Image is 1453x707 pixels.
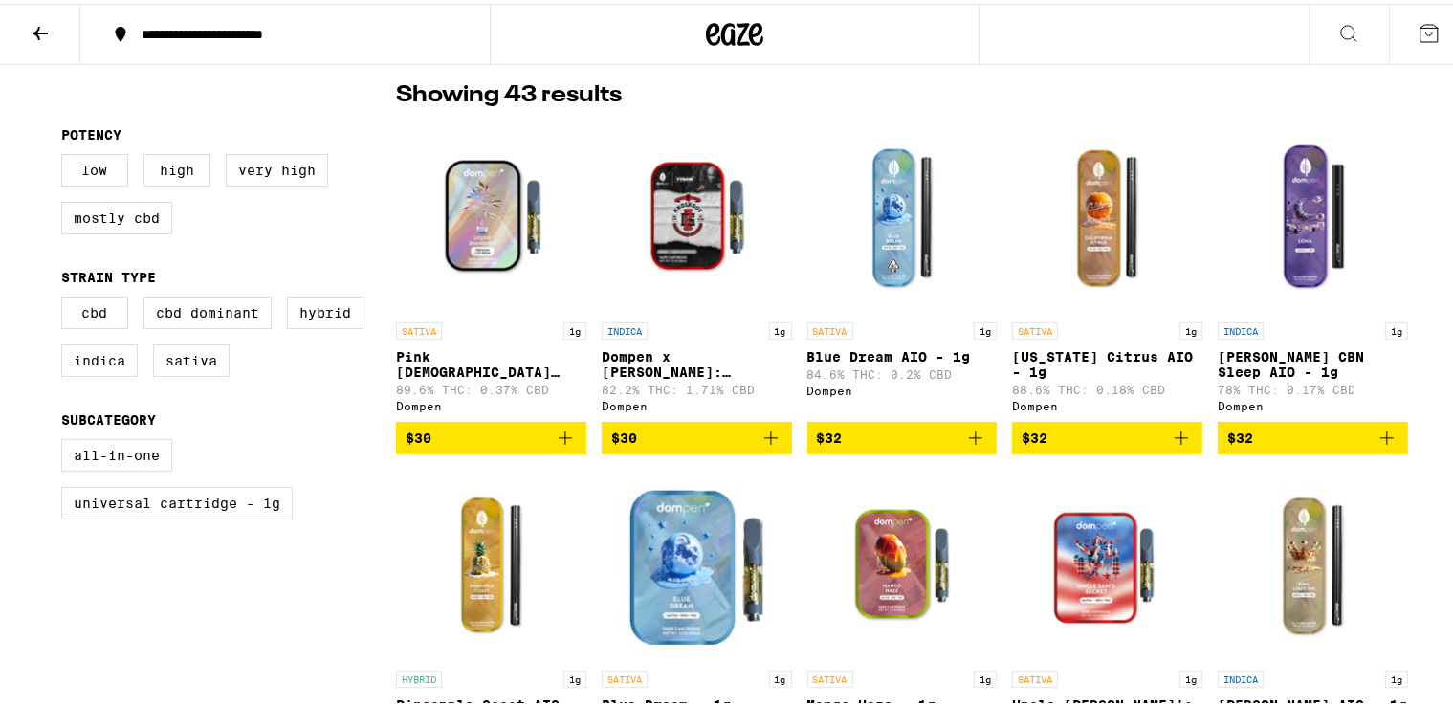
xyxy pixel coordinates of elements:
img: Dompen - King Louis XIII AIO - 1g [1218,466,1408,657]
p: 1g [974,319,997,336]
p: Dompen x [PERSON_NAME]: Knockout OG Live Resin Liquid Diamonds - 1g [602,345,792,376]
a: Open page for California Citrus AIO - 1g from Dompen [1012,118,1202,418]
button: Add to bag [1012,418,1202,451]
label: All-In-One [61,435,172,468]
label: Mostly CBD [61,198,172,231]
label: Indica [61,341,138,373]
span: Hi. Need any help? [11,13,138,29]
legend: Strain Type [61,266,156,281]
p: 1g [563,667,586,684]
label: Hybrid [287,293,363,325]
img: Dompen - Pink Jesus Live Resin Liquid Diamonds - 1g [396,118,586,309]
p: 1g [769,667,792,684]
a: Open page for Luna CBN Sleep AIO - 1g from Dompen [1218,118,1408,418]
label: Sativa [153,341,230,373]
span: $32 [817,427,843,442]
img: Dompen - California Citrus AIO - 1g [1012,118,1202,309]
p: 1g [1385,667,1408,684]
p: 82.2% THC: 1.71% CBD [602,380,792,392]
img: Dompen - Pineapple Coast AIO - 1g [396,466,586,657]
img: Dompen - Blue Dream AIO - 1g [807,118,998,309]
p: 88.6% THC: 0.18% CBD [1012,380,1202,392]
p: 1g [769,319,792,336]
a: Open page for Dompen x Tyson: Knockout OG Live Resin Liquid Diamonds - 1g from Dompen [602,118,792,418]
div: Dompen [1012,396,1202,409]
label: High [143,150,210,183]
p: 78% THC: 0.17% CBD [1218,380,1408,392]
span: $30 [611,427,637,442]
span: $30 [406,427,431,442]
p: [US_STATE] Citrus AIO - 1g [1012,345,1202,376]
p: 1g [1179,319,1202,336]
label: Low [61,150,128,183]
p: SATIVA [602,667,648,684]
p: 89.6% THC: 0.37% CBD [396,380,586,392]
button: Add to bag [396,418,586,451]
p: SATIVA [807,319,853,336]
button: Add to bag [807,418,998,451]
div: Dompen [807,381,998,393]
button: Add to bag [1218,418,1408,451]
p: 84.6% THC: 0.2% CBD [807,365,998,377]
span: $32 [1227,427,1253,442]
p: INDICA [602,319,648,336]
p: Showing 43 results [396,76,622,108]
a: Open page for Blue Dream AIO - 1g from Dompen [807,118,998,418]
label: Very High [226,150,328,183]
img: Dompen - Uncle Sam's Secret - 1g [1012,466,1202,657]
p: Pink [DEMOGRAPHIC_DATA] Live Resin Liquid Diamonds - 1g [396,345,586,376]
div: Dompen [602,396,792,409]
legend: Potency [61,123,121,139]
p: SATIVA [1012,319,1058,336]
div: Dompen [1218,396,1408,409]
label: Universal Cartridge - 1g [61,483,293,516]
p: Blue Dream AIO - 1g [807,345,998,361]
label: CBD [61,293,128,325]
img: Dompen - Blue Dream - 1g [602,466,792,657]
a: Open page for Pink Jesus Live Resin Liquid Diamonds - 1g from Dompen [396,118,586,418]
p: INDICA [1218,667,1264,684]
span: $32 [1022,427,1047,442]
p: 1g [974,667,997,684]
p: SATIVA [807,667,853,684]
p: INDICA [1218,319,1264,336]
p: 1g [1179,667,1202,684]
button: Add to bag [602,418,792,451]
img: Dompen - Luna CBN Sleep AIO - 1g [1218,118,1408,309]
p: HYBRID [396,667,442,684]
label: CBD Dominant [143,293,272,325]
p: 1g [1385,319,1408,336]
p: SATIVA [396,319,442,336]
legend: Subcategory [61,409,156,424]
img: Dompen - Mango Haze - 1g [807,466,998,657]
p: SATIVA [1012,667,1058,684]
img: Dompen - Dompen x Tyson: Knockout OG Live Resin Liquid Diamonds - 1g [602,118,792,309]
p: [PERSON_NAME] CBN Sleep AIO - 1g [1218,345,1408,376]
div: Dompen [396,396,586,409]
p: 1g [563,319,586,336]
